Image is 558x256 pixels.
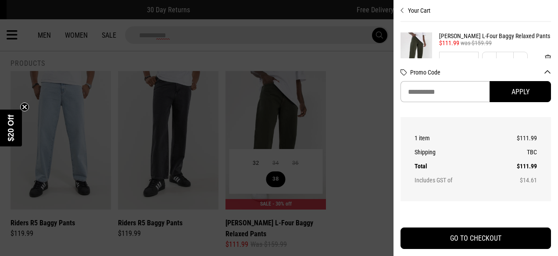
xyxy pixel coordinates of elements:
th: Includes GST of [415,173,494,187]
button: Promo Code [410,69,551,76]
td: $14.61 [494,173,537,187]
span: 38 [440,57,478,64]
input: Quantity [496,52,514,69]
img: Lee L-Four Baggy Relaxed Pants [401,32,432,76]
iframe: Customer reviews powered by Trustpilot [401,212,551,220]
span: $20 Off [7,114,15,141]
button: Open LiveChat chat widget [7,4,33,30]
td: $111.99 [494,131,537,145]
button: Decrease quantity [482,52,497,69]
button: 'Remove from cart [538,47,558,69]
th: 1 item [415,131,494,145]
td: TBC [494,145,537,159]
td: $111.99 [494,159,537,173]
button: Apply [490,81,551,102]
input: Promo Code [401,81,490,102]
a: [PERSON_NAME] L-Four Baggy Relaxed Pants [439,32,551,39]
button: Close teaser [20,103,29,111]
button: GO TO CHECKOUT [401,228,551,249]
span: was $159.99 [461,39,492,46]
button: Increase quantity [513,52,528,69]
th: Total [415,159,494,173]
th: Shipping [415,145,494,159]
span: $111.99 [439,39,459,46]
